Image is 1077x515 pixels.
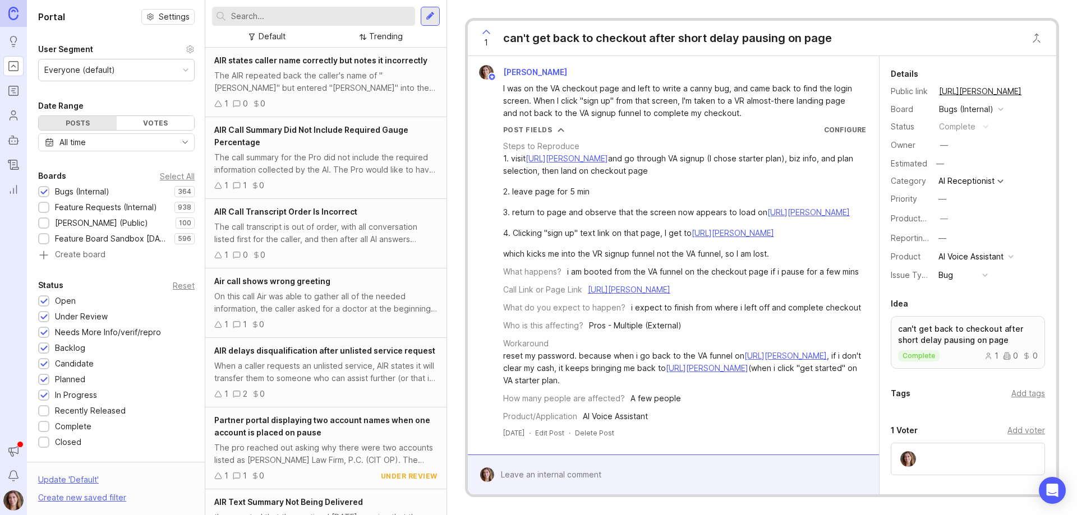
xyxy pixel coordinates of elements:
[472,65,576,80] a: Maddy Martin[PERSON_NAME]
[583,410,648,423] div: AI Voice Assistant
[55,373,85,386] div: Planned
[214,221,438,245] div: The call transcript is out of order, with all conversation listed first for the caller, and then ...
[179,219,191,228] p: 100
[38,43,93,56] div: User Segment
[535,428,564,438] div: Edit Post
[891,139,930,151] div: Owner
[891,424,918,437] div: 1 Voter
[214,151,438,176] div: The call summary for the Pro did not include the required information collected by the AI. The Pr...
[891,67,918,81] div: Details
[176,138,194,147] svg: toggle icon
[3,105,24,126] a: Users
[891,252,920,261] label: Product
[940,139,948,151] div: —
[1023,352,1038,360] div: 0
[38,474,99,491] div: Update ' Default '
[503,140,579,152] div: Steps to Reproduce
[569,428,570,438] div: ·
[214,346,435,355] span: AIR delays disqualification after unlisted service request
[503,248,866,260] div: which kicks me into the VR signup funnel not the VA funnel, so I am lost.
[824,126,866,134] a: Configure
[503,301,625,314] div: What do you expect to happen?
[55,358,94,370] div: Candidate
[38,250,195,261] a: Create board
[503,319,583,332] div: Who is this affecting?
[891,194,917,203] label: Priority
[938,232,946,244] div: —
[243,470,247,482] div: 1
[224,98,228,110] div: 1
[381,471,438,481] div: under review
[224,470,228,482] div: 1
[891,214,950,223] label: ProductboardID
[479,65,494,80] img: Maddy Martin
[243,98,248,110] div: 0
[503,284,582,296] div: Call Link or Page Link
[630,392,681,405] div: A few people
[938,250,1004,263] div: AI Voice Assistant
[3,130,24,150] a: Autopilot
[1011,387,1045,400] div: Add tags
[38,491,126,504] div: Create new saved filter
[567,266,859,278] div: i am booted from the VA funnel on the checkout page if i pause for a few mins
[44,64,115,76] div: Everyone (default)
[939,120,975,133] div: complete
[3,56,24,76] a: Portal
[1007,424,1045,437] div: Add voter
[588,285,670,294] a: [URL][PERSON_NAME]
[891,233,951,243] label: Reporting Team
[8,7,19,20] img: Canny Home
[205,199,447,268] a: AIR Call Transcript Order Is IncorrectThe call transcript is out of order, with all conversation ...
[214,497,363,507] span: AIR Text Summary Not Being Delivered
[503,429,524,437] time: [DATE]
[55,389,97,401] div: In Progress
[503,152,866,177] div: 1. visit and go through VA signup (I chose starter plan), biz info, and plan selection, then land...
[178,187,191,196] p: 364
[38,279,63,292] div: Status
[503,266,561,278] div: What happens?
[117,116,195,130] div: Votes
[38,99,84,113] div: Date Range
[503,82,857,119] div: I was on the VA checkout page and left to write a canny bug, and came back to find the login scre...
[1039,477,1066,504] div: Open Intercom Messenger
[141,9,195,25] button: Settings
[214,290,438,315] div: On this call Air was able to gather all of the needed information, the caller asked for a doctor ...
[205,48,447,117] a: AIR states caller name correctly but notes it incorrectlyThe AIR repeated back the caller's name ...
[891,120,930,133] div: Status
[178,234,191,243] p: 596
[903,351,935,360] p: complete
[503,30,832,46] div: can't get back to checkout after short delay pausing on page
[38,10,65,24] h1: Portal
[55,185,109,198] div: Bugs (Internal)
[480,467,494,482] img: Maddy Martin
[891,103,930,115] div: Board
[55,201,157,214] div: Feature Requests (Internal)
[503,227,866,239] div: 4. Clicking "sign up" text link on that page, I get to
[243,318,247,331] div: 1
[38,169,66,183] div: Boards
[55,420,91,433] div: Complete
[891,160,927,168] div: Estimated
[214,125,408,147] span: AIR Call Summary Did Not Include Required Gauge Percentage
[243,179,247,192] div: 1
[55,310,108,323] div: Under Review
[503,392,625,405] div: How many people are affected?
[692,228,774,238] a: [URL][PERSON_NAME]
[55,405,126,417] div: Recently Released
[938,269,953,281] div: Bug
[259,318,264,331] div: 0
[224,179,228,192] div: 1
[575,428,614,438] div: Delete Post
[891,316,1045,369] a: can't get back to checkout after short delay pausing on pagecomplete100
[159,11,190,22] span: Settings
[891,297,908,310] div: Idea
[55,342,85,354] div: Backlog
[173,282,195,289] div: Reset
[589,319,682,332] div: Pros - Multiple (External)
[3,31,24,52] a: Ideas
[55,217,148,229] div: [PERSON_NAME] (Public)
[3,490,24,511] img: Maddy Martin
[260,249,265,261] div: 0
[503,125,565,134] button: Post Fields
[631,301,861,314] div: i expect to finish from where i left off and complete checkout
